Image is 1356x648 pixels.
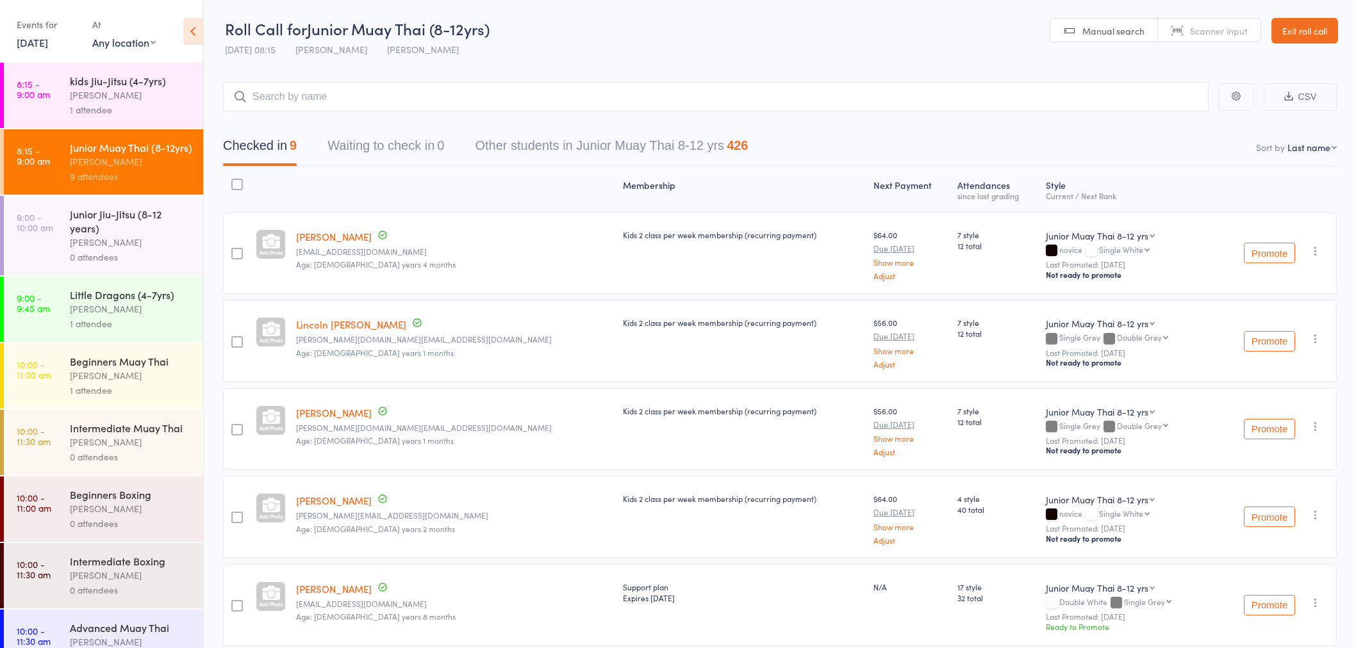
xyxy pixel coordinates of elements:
[296,494,372,507] a: [PERSON_NAME]
[4,129,203,195] a: 8:15 -9:00 amJunior Muay Thai (8-12yrs)[PERSON_NAME]9 attendees
[873,360,947,368] a: Adjust
[295,43,367,56] span: [PERSON_NAME]
[296,435,454,446] span: Age: [DEMOGRAPHIC_DATA] years 1 months
[1046,509,1211,520] div: novice
[957,240,1036,251] span: 12 total
[17,359,51,380] time: 10:00 - 11:00 am
[1041,172,1216,206] div: Style
[1046,357,1211,368] div: Not ready to promote
[70,435,192,450] div: [PERSON_NAME]
[17,35,48,49] a: [DATE]
[873,420,947,429] small: Due [DATE]
[70,88,192,102] div: [PERSON_NAME]
[223,82,1209,111] input: Search by name
[1046,333,1211,344] div: Single Grey
[296,347,454,358] span: Age: [DEMOGRAPHIC_DATA] years 1 months
[1046,260,1211,269] small: Last Promoted: [DATE]
[873,271,947,280] a: Adjust
[17,145,50,166] time: 8:15 - 9:00 am
[296,259,456,270] span: Age: [DEMOGRAPHIC_DATA] years 4 months
[4,196,203,275] a: 9:00 -10:00 amJunior Jiu-Jitsu (8-12 years)[PERSON_NAME]0 attendees
[1117,333,1162,341] div: Double Grey
[70,554,192,568] div: Intermediate Boxing
[727,138,748,152] div: 426
[1046,445,1211,455] div: Not ready to promote
[1046,405,1148,418] div: Junior Muay Thai 8-12 yrs
[70,235,192,250] div: [PERSON_NAME]
[70,154,192,169] div: [PERSON_NAME]
[957,416,1036,427] span: 12 total
[1271,18,1338,44] a: Exit roll call
[4,277,203,342] a: 9:00 -9:45 amLittle Dragons (4-7yrs)[PERSON_NAME]1 attendee
[296,523,455,534] span: Age: [DEMOGRAPHIC_DATA] years 2 months
[1046,229,1148,242] div: Junior Muay Thai 8-12 yrs
[1046,533,1211,544] div: Not ready to promote
[70,169,192,184] div: 9 attendees
[70,354,192,368] div: Beginners Muay Thai
[618,172,868,206] div: Membership
[1117,421,1162,430] div: Double Grey
[92,35,156,49] div: Any location
[70,207,192,235] div: Junior Jiu-Jitsu (8-12 years)
[296,230,372,243] a: [PERSON_NAME]
[1046,493,1148,506] div: Junior Muay Thai 8-12 yrs
[1046,524,1211,533] small: Last Promoted: [DATE]
[223,132,297,166] button: Checked in9
[70,368,192,383] div: [PERSON_NAME]
[873,493,947,544] div: $64.00
[17,212,53,232] time: 9:00 - 10:00 am
[70,620,192,635] div: Advanced Muay Thai
[290,138,297,152] div: 9
[1046,621,1211,632] div: Ready to Promote
[957,405,1036,416] span: 7 style
[70,302,192,316] div: [PERSON_NAME]
[873,229,947,280] div: $64.00
[1046,597,1211,608] div: Double White
[70,316,192,331] div: 1 attendee
[957,328,1036,339] span: 12 total
[17,559,51,579] time: 10:00 - 11:30 am
[17,426,51,446] time: 10:00 - 11:30 am
[952,172,1041,206] div: Atten­dances
[1046,245,1211,256] div: novice
[1244,331,1295,352] button: Promote
[873,434,947,442] a: Show more
[957,592,1036,603] span: 32 total
[17,14,79,35] div: Events for
[1190,24,1248,37] span: Scanner input
[296,582,372,595] a: [PERSON_NAME]
[1244,243,1295,263] button: Promote
[92,14,156,35] div: At
[4,343,203,409] a: 10:00 -11:00 amBeginners Muay Thai[PERSON_NAME]1 attendee
[873,258,947,266] a: Show more
[70,421,192,435] div: Intermediate Muay Thai
[70,102,192,117] div: 1 attendee
[225,18,307,39] span: Roll Call for
[1046,421,1211,432] div: Single Grey
[70,487,192,501] div: Beginners Boxing
[873,405,947,456] div: $56.00
[296,406,372,419] a: [PERSON_NAME]
[296,511,613,520] small: LUKE_FANNING@HOTMAIL.COM
[1124,597,1165,606] div: Single Grey
[70,250,192,264] div: 0 attendees
[17,79,50,99] time: 8:15 - 9:00 am
[17,293,50,313] time: 9:00 - 9:45 am
[296,318,406,331] a: Lincoln [PERSON_NAME]
[1244,595,1295,615] button: Promote
[873,346,947,355] a: Show more
[1099,509,1143,517] div: Single White
[873,332,947,341] small: Due [DATE]
[327,132,444,166] button: Waiting to check in0
[296,599,613,608] small: Coachshanegreenwood@gmail.com
[17,492,51,513] time: 10:00 - 11:00 am
[868,172,952,206] div: Next Payment
[1046,191,1211,200] div: Current / Next Rank
[1287,141,1330,154] div: Last name
[4,476,203,542] a: 10:00 -11:00 amBeginners Boxing[PERSON_NAME]0 attendees
[1046,612,1211,621] small: Last Promoted: [DATE]
[296,611,456,622] span: Age: [DEMOGRAPHIC_DATA] years 8 months
[70,383,192,398] div: 1 attendee
[623,581,863,603] div: Support plan
[873,317,947,368] div: $56.00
